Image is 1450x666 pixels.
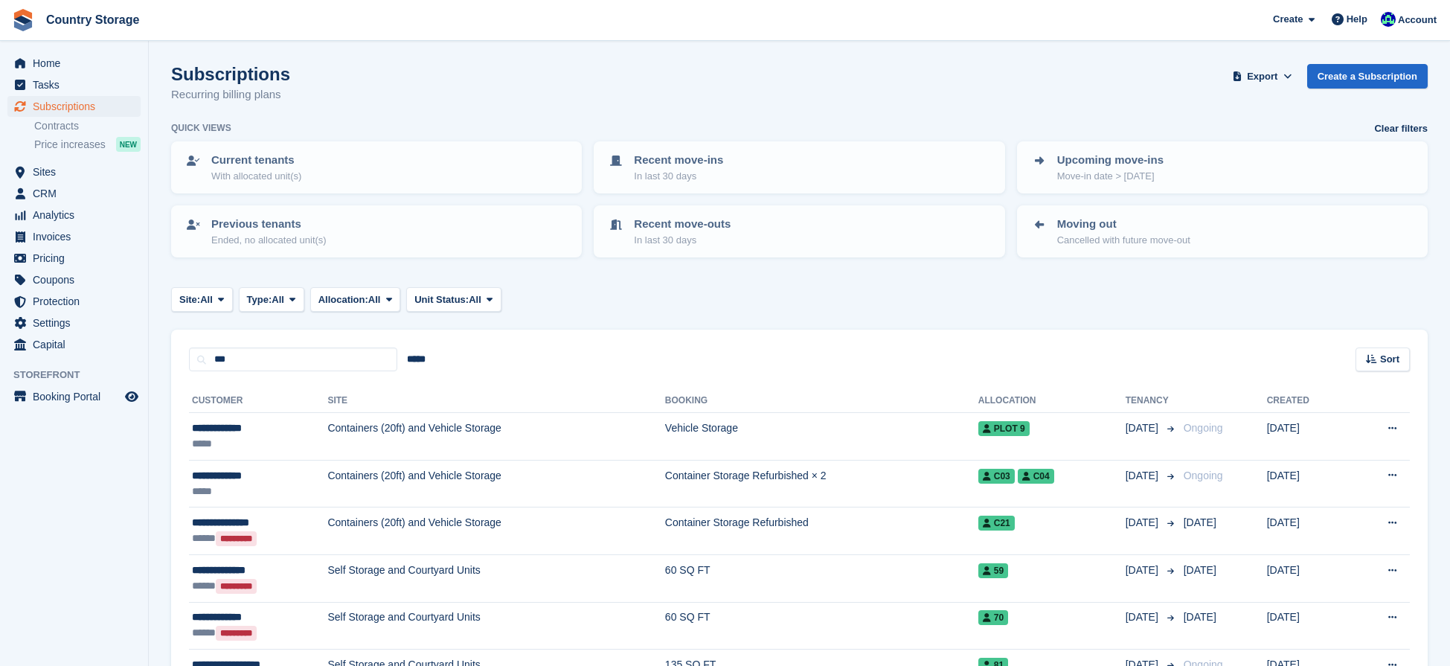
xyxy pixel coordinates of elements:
[327,413,664,461] td: Containers (20ft) and Vehicle Storage
[123,388,141,406] a: Preview store
[1267,602,1350,650] td: [DATE]
[1380,352,1399,367] span: Sort
[7,53,141,74] a: menu
[171,64,290,84] h1: Subscriptions
[1307,64,1428,89] a: Create a Subscription
[327,602,664,650] td: Self Storage and Courtyard Units
[33,53,122,74] span: Home
[634,233,731,248] p: In last 30 days
[1381,12,1396,27] img: Alison Dalnas
[978,516,1015,531] span: C21
[211,152,301,169] p: Current tenants
[33,226,122,247] span: Invoices
[7,248,141,269] a: menu
[1126,563,1161,578] span: [DATE]
[173,207,580,256] a: Previous tenants Ended, no allocated unit(s)
[978,421,1030,436] span: Plot 9
[1126,420,1161,436] span: [DATE]
[368,292,381,307] span: All
[239,287,304,312] button: Type: All
[1057,152,1164,169] p: Upcoming move-ins
[1126,515,1161,531] span: [DATE]
[406,287,501,312] button: Unit Status: All
[1018,207,1426,256] a: Moving out Cancelled with future move-out
[1267,413,1350,461] td: [DATE]
[634,169,723,184] p: In last 30 days
[189,389,327,413] th: Customer
[34,119,141,133] a: Contracts
[211,233,327,248] p: Ended, no allocated unit(s)
[34,136,141,153] a: Price increases NEW
[7,161,141,182] a: menu
[327,554,664,602] td: Self Storage and Courtyard Units
[7,313,141,333] a: menu
[7,226,141,247] a: menu
[33,291,122,312] span: Protection
[1018,143,1426,192] a: Upcoming move-ins Move-in date > [DATE]
[1057,216,1190,233] p: Moving out
[1267,460,1350,507] td: [DATE]
[7,269,141,290] a: menu
[1267,507,1350,555] td: [DATE]
[1247,69,1277,84] span: Export
[200,292,213,307] span: All
[7,183,141,204] a: menu
[33,74,122,95] span: Tasks
[1374,121,1428,136] a: Clear filters
[665,389,978,413] th: Booking
[665,413,978,461] td: Vehicle Storage
[1018,469,1054,484] span: C04
[272,292,284,307] span: All
[634,216,731,233] p: Recent move-outs
[247,292,272,307] span: Type:
[1184,516,1216,528] span: [DATE]
[1057,233,1190,248] p: Cancelled with future move-out
[12,9,34,31] img: stora-icon-8386f47178a22dfd0bd8f6a31ec36ba5ce8667c1dd55bd0f319d3a0aa187defe.svg
[595,207,1003,256] a: Recent move-outs In last 30 days
[7,205,141,225] a: menu
[327,507,664,555] td: Containers (20ft) and Vehicle Storage
[665,554,978,602] td: 60 SQ FT
[13,368,148,382] span: Storefront
[978,469,1015,484] span: C03
[211,216,327,233] p: Previous tenants
[33,205,122,225] span: Analytics
[665,602,978,650] td: 60 SQ FT
[1267,389,1350,413] th: Created
[171,121,231,135] h6: Quick views
[1184,611,1216,623] span: [DATE]
[1126,389,1178,413] th: Tenancy
[310,287,401,312] button: Allocation: All
[1126,468,1161,484] span: [DATE]
[318,292,368,307] span: Allocation:
[595,143,1003,192] a: Recent move-ins In last 30 days
[33,96,122,117] span: Subscriptions
[1126,609,1161,625] span: [DATE]
[634,152,723,169] p: Recent move-ins
[978,610,1008,625] span: 70
[7,334,141,355] a: menu
[116,137,141,152] div: NEW
[33,248,122,269] span: Pricing
[1273,12,1303,27] span: Create
[1057,169,1164,184] p: Move-in date > [DATE]
[1184,564,1216,576] span: [DATE]
[171,86,290,103] p: Recurring billing plans
[1398,13,1437,28] span: Account
[1267,554,1350,602] td: [DATE]
[978,563,1008,578] span: 59
[33,161,122,182] span: Sites
[978,389,1126,413] th: Allocation
[469,292,481,307] span: All
[33,334,122,355] span: Capital
[327,460,664,507] td: Containers (20ft) and Vehicle Storage
[7,96,141,117] a: menu
[1230,64,1295,89] button: Export
[1347,12,1367,27] span: Help
[179,292,200,307] span: Site:
[211,169,301,184] p: With allocated unit(s)
[33,386,122,407] span: Booking Portal
[1184,422,1223,434] span: Ongoing
[665,460,978,507] td: Container Storage Refurbished × 2
[7,386,141,407] a: menu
